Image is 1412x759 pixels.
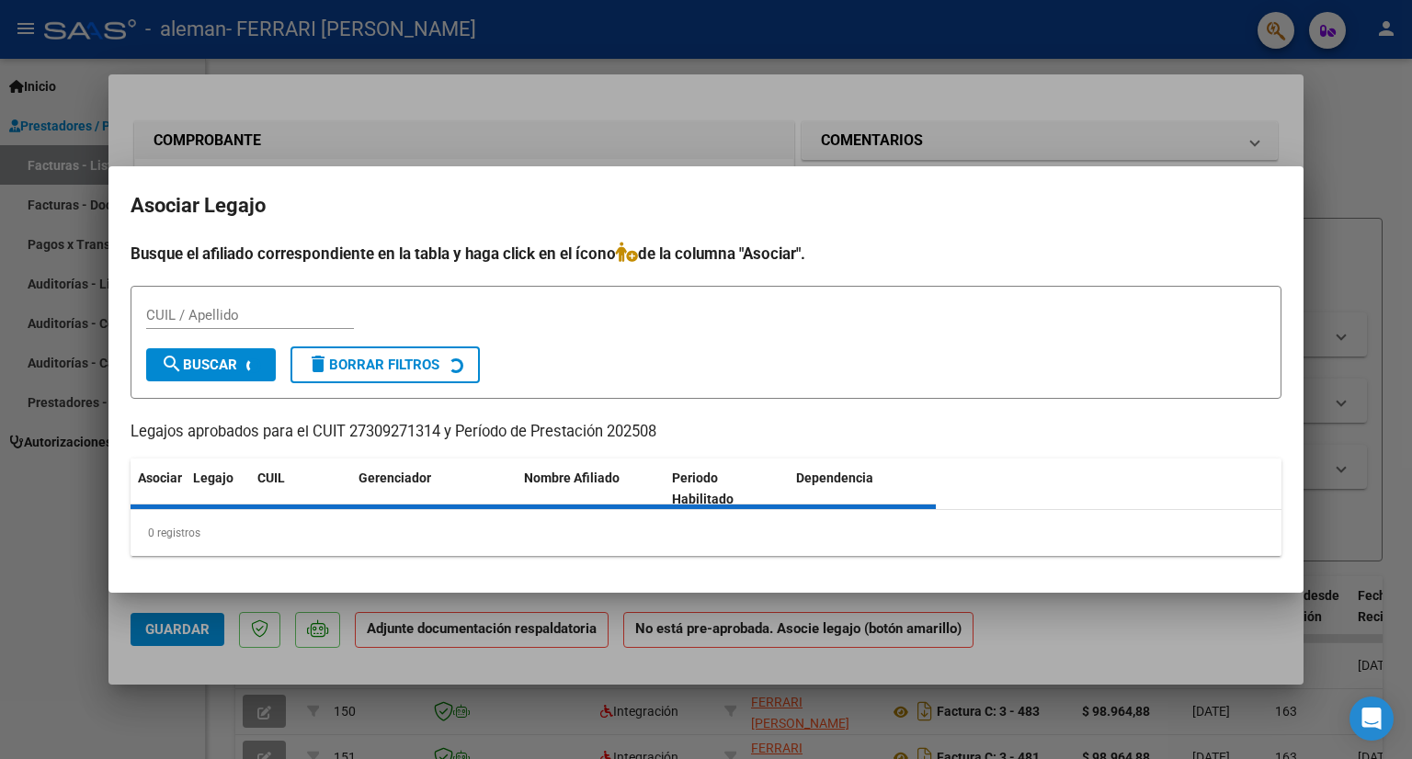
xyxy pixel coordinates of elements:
[161,357,237,373] span: Buscar
[193,470,233,485] span: Legajo
[517,459,665,519] datatable-header-cell: Nombre Afiliado
[359,470,431,485] span: Gerenciador
[146,348,276,381] button: Buscar
[1349,697,1394,741] div: Open Intercom Messenger
[665,459,789,519] datatable-header-cell: Periodo Habilitado
[257,470,285,485] span: CUIL
[131,242,1281,266] h4: Busque el afiliado correspondiente en la tabla y haga click en el ícono de la columna "Asociar".
[161,353,183,375] mat-icon: search
[290,346,480,383] button: Borrar Filtros
[351,459,517,519] datatable-header-cell: Gerenciador
[307,357,439,373] span: Borrar Filtros
[672,470,734,506] span: Periodo Habilitado
[131,188,1281,223] h2: Asociar Legajo
[186,459,250,519] datatable-header-cell: Legajo
[131,510,1281,556] div: 0 registros
[131,421,1281,444] p: Legajos aprobados para el CUIT 27309271314 y Período de Prestación 202508
[524,470,620,485] span: Nombre Afiliado
[250,459,351,519] datatable-header-cell: CUIL
[789,459,937,519] datatable-header-cell: Dependencia
[131,459,186,519] datatable-header-cell: Asociar
[307,353,329,375] mat-icon: delete
[138,470,182,485] span: Asociar
[796,470,873,485] span: Dependencia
